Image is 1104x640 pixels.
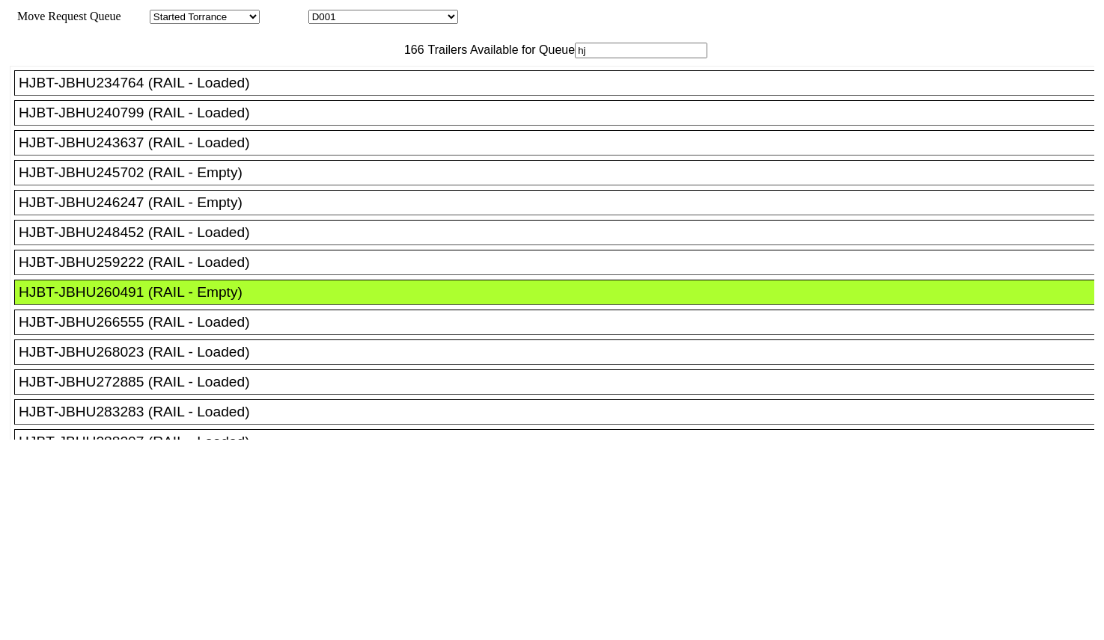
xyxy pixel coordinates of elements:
[19,164,1103,181] div: HJBT-JBHU245702 (RAIL - Empty)
[19,374,1103,390] div: HJBT-JBHU272885 (RAIL - Loaded)
[424,43,576,56] span: Trailers Available for Queue
[19,254,1103,271] div: HJBT-JBHU259222 (RAIL - Loaded)
[19,434,1103,450] div: HJBT-JBHU288207 (RAIL - Loaded)
[19,344,1103,360] div: HJBT-JBHU268023 (RAIL - Loaded)
[123,10,147,22] span: Area
[19,404,1103,420] div: HJBT-JBHU283283 (RAIL - Loaded)
[19,105,1103,121] div: HJBT-JBHU240799 (RAIL - Loaded)
[19,224,1103,241] div: HJBT-JBHU248452 (RAIL - Loaded)
[10,10,121,22] span: Move Request Queue
[19,314,1103,330] div: HJBT-JBHU266555 (RAIL - Loaded)
[397,43,424,56] span: 166
[19,194,1103,211] div: HJBT-JBHU246247 (RAIL - Empty)
[575,43,707,58] input: Filter Available Trailers
[19,135,1103,151] div: HJBT-JBHU243637 (RAIL - Loaded)
[263,10,305,22] span: Location
[19,284,1103,301] div: HJBT-JBHU260491 (RAIL - Empty)
[19,75,1103,91] div: HJBT-JBHU234764 (RAIL - Loaded)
